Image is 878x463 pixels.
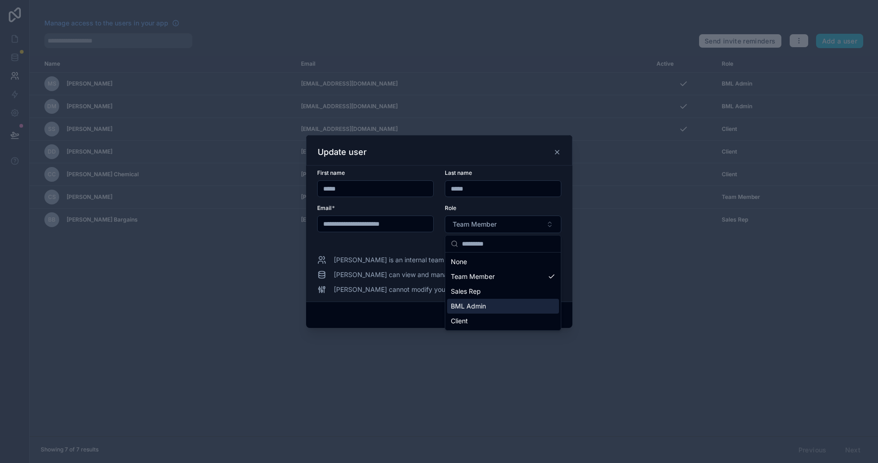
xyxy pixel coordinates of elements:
span: Last name [445,169,472,176]
span: Email [317,204,332,211]
div: Suggestions [445,253,561,330]
span: First name [317,169,345,176]
span: [PERSON_NAME] cannot modify your app [334,285,461,294]
span: Role [445,204,456,211]
span: Client [451,316,468,326]
span: Team Member [451,272,495,281]
button: Select Button [445,216,561,233]
div: None [447,254,559,269]
span: Sales Rep [451,287,481,296]
span: BML Admin [451,302,486,311]
span: [PERSON_NAME] can view and manage all data [334,270,479,279]
span: [PERSON_NAME] is an internal team member [334,255,471,265]
span: Team Member [453,220,497,229]
h3: Update user [318,147,367,158]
